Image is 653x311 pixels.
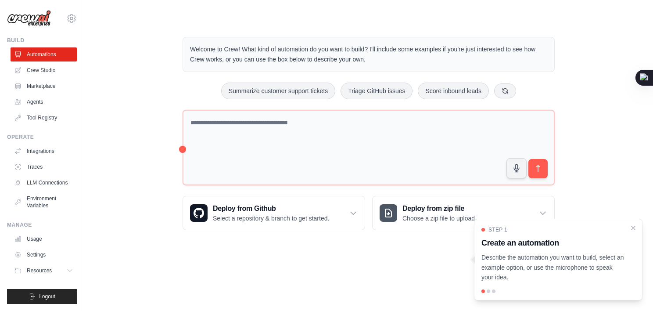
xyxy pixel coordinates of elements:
[418,83,489,99] button: Score inbound leads
[213,214,329,223] p: Select a repository & branch to get started.
[221,83,335,99] button: Summarize customer support tickets
[11,192,77,213] a: Environment Variables
[11,248,77,262] a: Settings
[7,10,51,27] img: Logo
[488,226,507,233] span: Step 1
[11,111,77,125] a: Tool Registry
[11,144,77,158] a: Integrations
[213,203,329,214] h3: Deploy from Github
[630,224,637,231] button: Close walkthrough
[11,232,77,246] a: Usage
[481,253,624,282] p: Describe the automation you want to build, select an example option, or use the microphone to spe...
[11,160,77,174] a: Traces
[11,264,77,278] button: Resources
[27,267,52,274] span: Resources
[7,37,77,44] div: Build
[402,203,477,214] h3: Deploy from zip file
[11,95,77,109] a: Agents
[11,176,77,190] a: LLM Connections
[39,293,55,300] span: Logout
[190,44,547,65] p: Welcome to Crew! What kind of automation do you want to build? I'll include some examples if you'...
[7,221,77,228] div: Manage
[402,214,477,223] p: Choose a zip file to upload.
[11,79,77,93] a: Marketplace
[341,83,413,99] button: Triage GitHub issues
[7,289,77,304] button: Logout
[11,47,77,61] a: Automations
[481,237,624,249] h3: Create an automation
[7,134,77,141] div: Operate
[11,63,77,77] a: Crew Studio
